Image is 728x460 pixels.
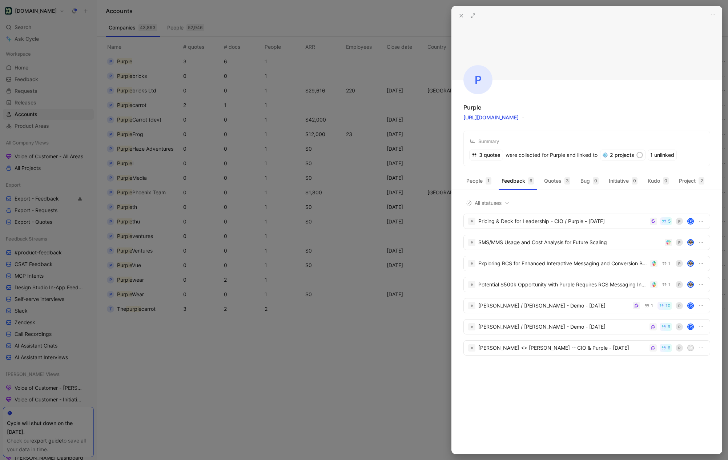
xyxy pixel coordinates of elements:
div: 3 [564,177,570,185]
button: 6 [660,344,672,352]
button: 5 [660,217,672,225]
img: avatar [688,261,693,266]
button: Bug [578,175,602,187]
div: P [676,260,683,267]
div: 0 [632,177,637,185]
span: 1 [668,261,671,266]
div: Summary [470,137,499,146]
div: [PERSON_NAME] / [PERSON_NAME] - Demo - [DATE] [478,322,647,331]
div: P [463,65,492,94]
a: [PERSON_NAME] <> [PERSON_NAME] -- CIO & Purple - [DATE]6PM [463,340,710,356]
div: Purple [463,103,481,112]
div: Potential $500k Opportunity with Purple Requires RCS Messaging Integration [478,280,647,289]
button: 1 [660,281,672,289]
button: People [463,175,494,187]
div: 0 [663,177,669,185]
button: 1 [660,259,672,267]
a: [URL][DOMAIN_NAME] [463,114,519,120]
div: 1 unlinked [648,150,676,160]
div: P [676,218,683,225]
div: P [676,344,683,352]
div: P [688,219,693,224]
div: 0 [593,177,599,185]
div: 6 [528,177,534,185]
div: were collected for Purple and linked to [470,150,598,160]
div: 3 quotes [470,150,503,160]
span: 9 [668,325,671,329]
div: P [676,281,683,288]
span: 1 [651,304,653,308]
span: All statuses [466,199,510,207]
a: [PERSON_NAME] / [PERSON_NAME] - Demo - [DATE]110PP [463,298,710,313]
button: Kudo [645,175,672,187]
button: Project [676,175,707,187]
div: Pricing & Deck for Leadership - CIO / Purple - [DATE] [478,217,647,226]
button: 9 [660,323,672,331]
a: [PERSON_NAME] / [PERSON_NAME] - Demo - [DATE]9PP [463,319,710,334]
a: Pricing & Deck for Leadership - CIO / Purple - [DATE]5PP [463,214,710,229]
div: P [676,323,683,330]
div: M [688,345,693,350]
button: 1 [643,302,655,310]
button: Feedback [499,175,537,187]
a: SMS/MMS Usage and Cost Analysis for Future ScalingPavatar [463,235,710,250]
span: 10 [665,304,671,308]
span: 1 [668,282,671,287]
button: 10 [657,302,672,310]
div: Exploring RCS for Enhanced Interactive Messaging and Conversion Boost [478,259,647,268]
button: Quotes [541,175,573,187]
img: avatar [688,282,693,287]
div: [PERSON_NAME] <> [PERSON_NAME] -- CIO & Purple - [DATE] [478,344,647,352]
div: [PERSON_NAME] / [PERSON_NAME] - Demo - [DATE] [478,301,630,310]
div: 2 projects [600,150,645,160]
a: Exploring RCS for Enhanced Interactive Messaging and Conversion Boost1Pavatar [463,256,710,271]
button: All statuses [463,198,512,208]
div: P [688,303,693,308]
div: P [676,302,683,309]
div: 2 [699,177,704,185]
span: 5 [668,219,671,223]
img: avatar [688,240,693,245]
div: 1 [486,177,491,185]
div: P [688,324,693,329]
span: 6 [668,346,671,350]
div: SMS/MMS Usage and Cost Analysis for Future Scaling [478,238,662,247]
img: 💠 [603,152,608,158]
div: P [676,239,683,246]
button: Initiative [606,175,640,187]
a: Potential $500k Opportunity with Purple Requires RCS Messaging Integration1Pavatar [463,277,710,292]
